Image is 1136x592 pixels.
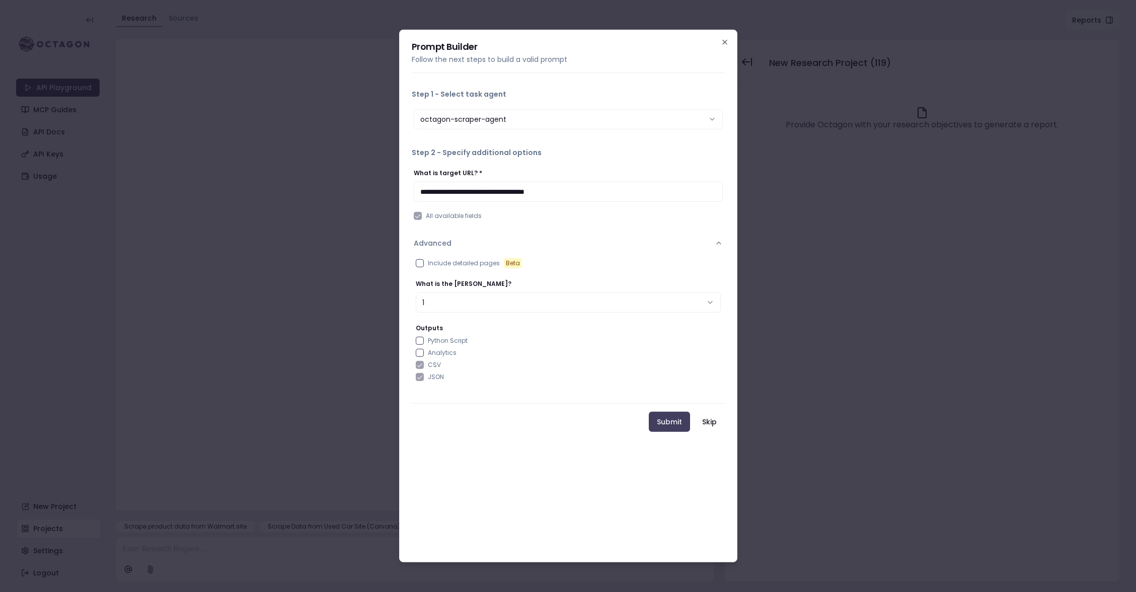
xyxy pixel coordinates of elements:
[412,139,725,166] button: Step 2 - Specify additional options
[428,373,444,381] label: JSON
[414,230,723,256] button: Advanced
[426,212,482,220] label: All available fields
[694,412,725,432] button: Skip
[412,81,725,107] button: Step 1 - Select task agent
[412,107,725,131] div: Step 1 - Select task agent
[416,324,443,332] label: Outputs
[412,42,725,51] h2: Prompt Builder
[428,349,457,357] label: Analytics
[649,412,690,432] button: Submit
[504,258,522,268] div: Beta
[428,259,500,267] span: Include detailed pages
[416,279,511,288] label: What is the [PERSON_NAME]?
[414,256,723,383] div: Advanced
[428,337,468,345] label: Python Script
[414,169,482,177] label: What is target URL? *
[412,54,725,64] p: Follow the next steps to build a valid prompt
[412,166,725,395] div: Step 2 - Specify additional options
[428,361,441,369] label: CSV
